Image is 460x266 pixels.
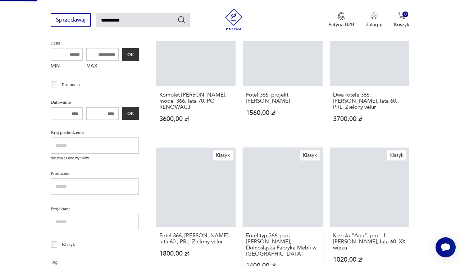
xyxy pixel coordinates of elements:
[51,129,139,136] p: Kraj pochodzenia
[122,48,139,61] button: OK
[398,12,405,19] img: Ikona koszyka
[86,61,119,72] label: MAX
[159,251,233,257] p: 1800,00 zł
[223,9,245,30] img: Patyna - sklep z meblami i dekoracjami vintage
[51,258,139,266] p: Tag
[338,12,345,20] img: Ikona medalu
[330,6,410,136] a: KlasykDwa fotele 366, Chierowski, lata 60., PRL. Zielony velurDwa fotele 366, [PERSON_NAME], lata...
[328,21,354,28] p: Patyna B2B
[333,233,406,251] h3: Krzesła "Aga", proj. J. [PERSON_NAME], lata 60. XX wieku
[51,169,139,177] p: Producent
[177,15,186,24] button: Szukaj
[246,110,319,116] p: 1560,00 zł
[370,12,378,19] img: Ikonka użytkownika
[51,61,83,72] label: MIN
[159,116,233,122] p: 3600,00 zł
[333,257,406,263] p: 1020,00 zł
[62,81,80,89] p: Promocja
[333,92,406,110] h3: Dwa fotele 366, [PERSON_NAME], lata 60., PRL. Zielony velur
[159,92,233,110] h3: Komplet [PERSON_NAME], model 366, lata 70. PO RENOWACJI
[333,116,406,122] p: 3700,00 zł
[394,21,409,28] p: Koszyk
[402,11,409,18] div: 0
[159,233,233,245] h3: Fotel 366, [PERSON_NAME], lata 60., PRL. Zielony velur
[51,205,139,213] p: Projektant
[51,18,91,23] a: Sprzedawaj
[436,237,456,257] iframe: Smartsupp widget button
[243,6,323,136] a: KlasykFotel 366, projekt Józef ChierowskiFotel 366, projekt [PERSON_NAME]1560,00 zł
[366,21,382,28] p: Zaloguj
[394,12,409,28] button: 0Koszyk
[62,241,75,248] p: Klasyk
[51,98,139,106] p: Datowanie
[51,13,91,27] button: Sprzedawaj
[156,6,236,136] a: KlasykKomplet foteli Chierowskiego, model 366, lata 70. PO RENOWACJIKomplet [PERSON_NAME], model ...
[328,12,354,28] button: Patyna B2B
[51,39,139,47] p: Cena
[51,155,139,161] p: Nie znaleziono wyników
[366,12,382,28] button: Zaloguj
[122,107,139,120] button: OK
[246,233,319,257] h3: Fotel typ 366, proj. [PERSON_NAME], Dolnośląska Fabryka Mebli w [GEOGRAPHIC_DATA]
[246,92,319,104] h3: Fotel 366, projekt [PERSON_NAME]
[328,12,354,28] a: Ikona medaluPatyna B2B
